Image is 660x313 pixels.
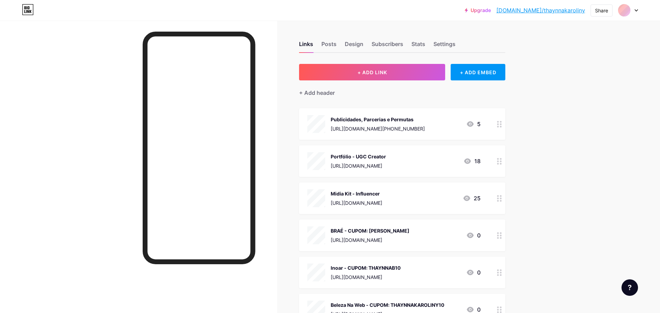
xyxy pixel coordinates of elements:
[345,40,363,52] div: Design
[433,40,455,52] div: Settings
[331,190,382,197] div: Midia Kit - Influencer
[357,69,387,75] span: + ADD LINK
[463,157,481,165] div: 18
[331,153,386,160] div: Portfólio - UGC Creator
[466,231,481,239] div: 0
[595,7,608,14] div: Share
[321,40,337,52] div: Posts
[331,125,425,132] div: [URL][DOMAIN_NAME][PHONE_NUMBER]
[466,120,481,128] div: 5
[331,236,409,244] div: [URL][DOMAIN_NAME]
[463,194,481,202] div: 25
[466,268,481,277] div: 0
[331,301,444,309] div: Beleza Na Web - CUPOM: THAYNNAKAROLINY10
[411,40,425,52] div: Stats
[331,227,409,234] div: BRAÉ - CUPOM: [PERSON_NAME]
[331,273,401,281] div: [URL][DOMAIN_NAME]
[299,64,445,80] button: + ADD LINK
[331,116,425,123] div: Publicidades, Parcerias e Permutas
[331,162,386,169] div: [URL][DOMAIN_NAME]
[299,40,313,52] div: Links
[299,89,335,97] div: + Add header
[451,64,505,80] div: + ADD EMBED
[465,8,491,13] a: Upgrade
[331,199,382,206] div: [URL][DOMAIN_NAME]
[496,6,585,14] a: [DOMAIN_NAME]/thaynnakaroliny
[331,264,401,271] div: Inoar - CUPOM: THAYNNAB10
[372,40,403,52] div: Subscribers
